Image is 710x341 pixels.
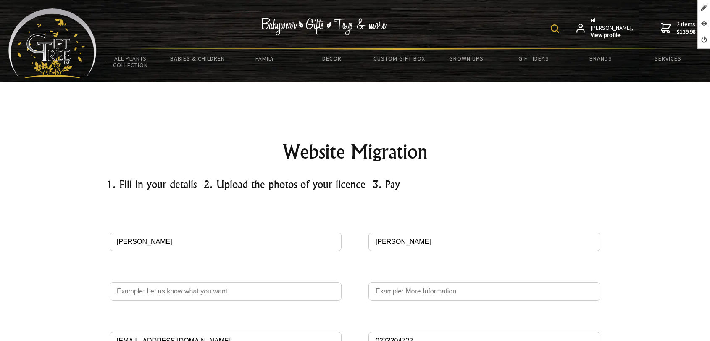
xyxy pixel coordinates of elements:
a: All Plants Collection [97,50,164,74]
a: Brands [567,50,634,67]
input: Language of Driver's Licence [368,282,600,301]
a: Babies & Children [164,50,231,67]
span: 2 items [677,20,696,35]
img: product search [551,24,559,33]
a: Family [231,50,298,67]
a: Gift Ideas [500,50,567,67]
a: Custom Gift Box [366,50,433,67]
strong: View profile [591,32,634,39]
a: Decor [298,50,366,67]
h1: Website Migration [106,142,604,162]
strong: $139.98 [677,28,696,36]
span: Hi [PERSON_NAME], [591,17,634,39]
a: Grown Ups [433,50,500,67]
input: Full Name [110,233,342,251]
h3: 1. Fill in your details 2. Upload the photos of your licence 3. Pay [106,177,604,191]
span: Country of Driver's Licence [110,264,342,279]
input: Country of Driver's Licence [110,282,342,301]
span: Phone [368,314,600,328]
img: Babyware - Gifts - Toys and more... [8,8,97,78]
a: 2 items$139.98 [661,17,696,39]
a: Hi [PERSON_NAME],View profile [576,17,634,39]
a: Services [634,50,702,67]
span: Email Address [110,314,342,328]
img: Babywear - Gifts - Toys & more [261,18,387,35]
span: Language of Driver's Licence [368,264,600,279]
span: Full Name [110,215,342,229]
